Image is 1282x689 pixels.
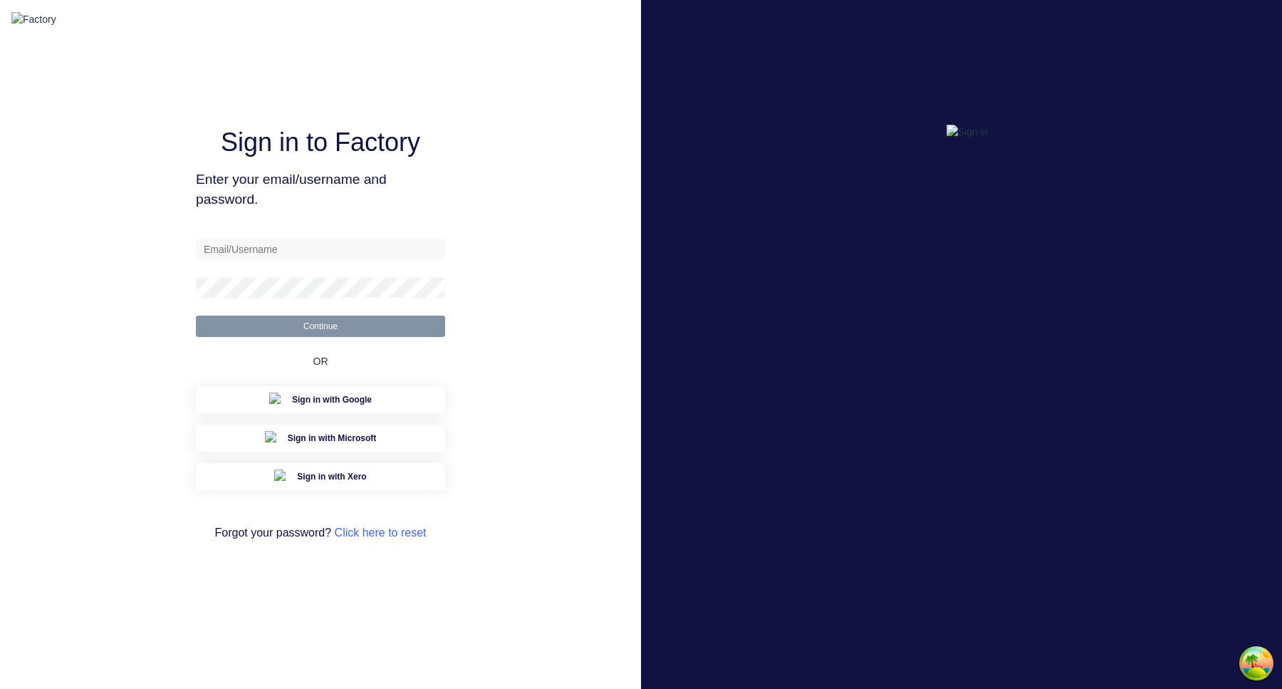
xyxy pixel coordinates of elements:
img: Factory [11,12,56,27]
img: Xero Sign in [274,470,288,484]
button: Google Sign inSign in with Google [196,386,445,413]
span: Sign in with Xero [297,470,366,483]
span: Forgot your password? [214,524,426,542]
img: Microsoft Sign in [265,431,279,445]
button: Open Tanstack query devtools [1242,649,1271,678]
input: Email/Username [196,239,445,260]
button: Microsoft Sign inSign in with Microsoft [196,425,445,452]
span: Sign in with Microsoft [288,432,377,445]
span: Enter your email/username and password. [196,170,445,211]
button: Continue [196,316,445,337]
div: OR [313,337,328,386]
button: Xero Sign inSign in with Xero [196,463,445,490]
h1: Sign in to Factory [221,127,420,157]
span: Sign in with Google [292,393,372,406]
a: Click here to reset [335,527,427,539]
img: Sign in [947,125,989,140]
img: Google Sign in [269,393,283,407]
